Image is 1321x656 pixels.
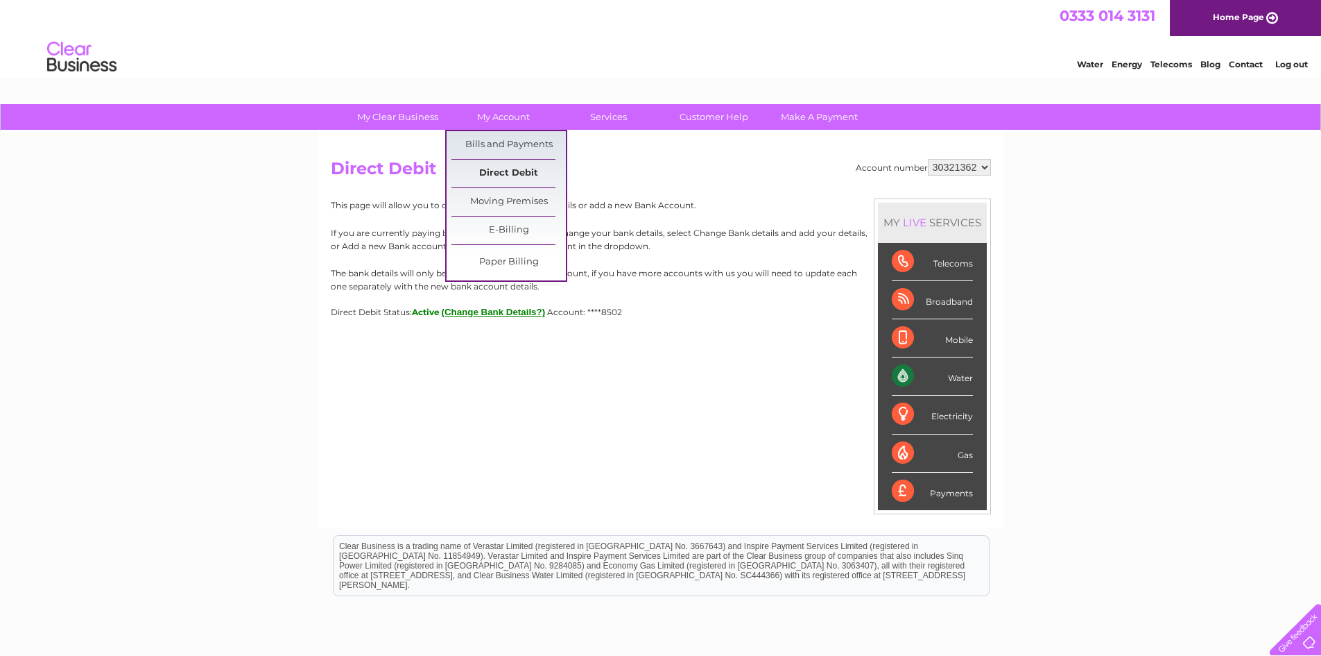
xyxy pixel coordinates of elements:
[762,104,877,130] a: Make A Payment
[900,216,929,229] div: LIVE
[878,203,987,242] div: MY SERVICES
[892,319,973,358] div: Mobile
[451,249,566,276] a: Paper Billing
[892,396,973,434] div: Electricity
[331,199,991,212] p: This page will allow you to change your Direct Debit details or add a new Bank Account.
[657,104,771,130] a: Customer Help
[892,358,973,396] div: Water
[446,104,560,130] a: My Account
[334,8,989,67] div: Clear Business is a trading name of Verastar Limited (registered in [GEOGRAPHIC_DATA] No. 3667643...
[892,473,973,510] div: Payments
[856,159,991,176] div: Account number
[331,226,991,253] p: If you are currently paying by Direct Debit and wish to change your bank details, select Change B...
[442,307,546,317] button: (Change Bank Details?)
[1275,59,1308,69] a: Log out
[451,188,566,216] a: Moving Premises
[451,131,566,159] a: Bills and Payments
[451,217,566,244] a: E-Billing
[46,36,117,78] img: logo.png
[412,307,440,317] span: Active
[892,435,973,473] div: Gas
[1077,59,1103,69] a: Water
[892,281,973,319] div: Broadband
[340,104,455,130] a: My Clear Business
[331,267,991,293] p: The bank details will only be updated for the selected account, if you have more accounts with us...
[451,160,566,187] a: Direct Debit
[1200,59,1220,69] a: Blog
[551,104,666,130] a: Services
[1060,7,1155,24] a: 0333 014 3131
[331,307,991,317] div: Direct Debit Status:
[1150,59,1192,69] a: Telecoms
[1112,59,1142,69] a: Energy
[1229,59,1263,69] a: Contact
[331,159,991,185] h2: Direct Debit
[892,243,973,281] div: Telecoms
